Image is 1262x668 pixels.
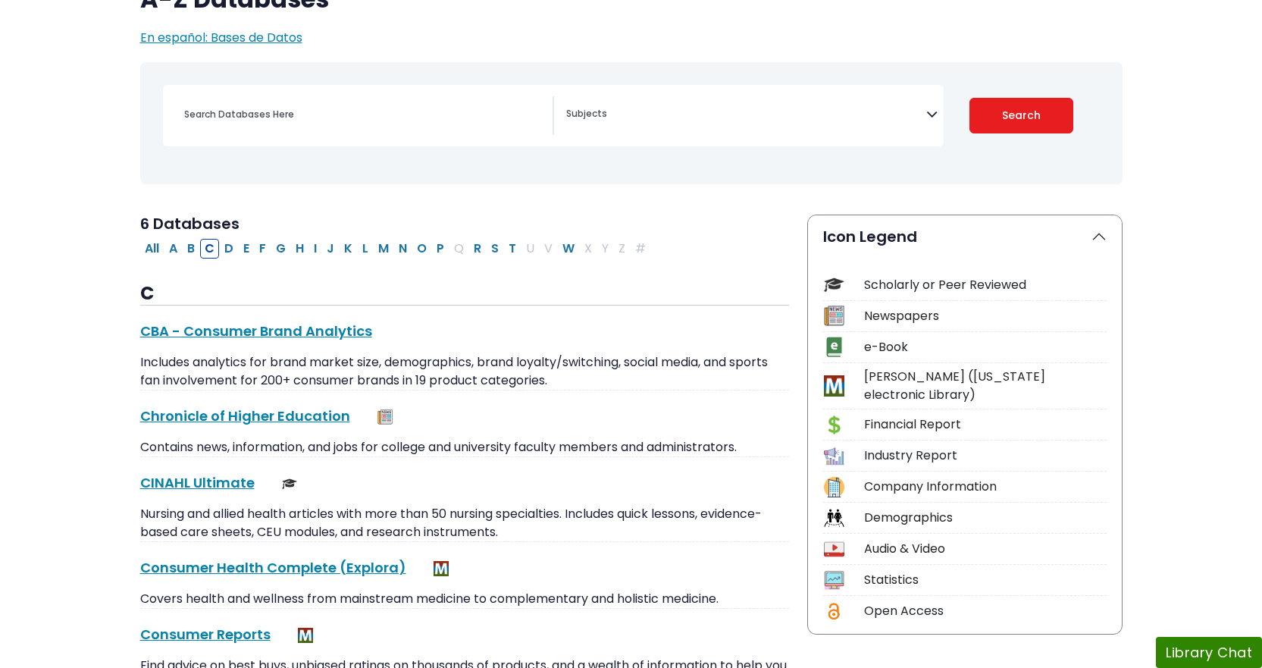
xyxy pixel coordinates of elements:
[255,239,271,259] button: Filter Results F
[340,239,357,259] button: Filter Results K
[175,103,553,125] input: Search database by title or keyword
[504,239,521,259] button: Filter Results T
[864,509,1107,527] div: Demographics
[864,368,1107,404] div: [PERSON_NAME] ([US_STATE] electronic Library)
[824,508,844,528] img: Icon Demographics
[183,239,199,259] button: Filter Results B
[825,601,844,622] img: Icon Open Access
[558,239,579,259] button: Filter Results W
[377,409,393,425] img: Newspapers
[394,239,412,259] button: Filter Results N
[824,570,844,591] img: Icon Statistics
[1156,637,1262,668] button: Library Chat
[140,438,789,456] p: Contains news, information, and jobs for college and university faculty members and administrators.
[140,505,789,541] p: Nursing and allied health articles with more than 50 nursing specialties. Includes quick lessons,...
[824,337,844,357] img: Icon e-Book
[200,239,219,259] button: Filter Results C
[469,239,486,259] button: Filter Results R
[271,239,290,259] button: Filter Results G
[864,338,1107,356] div: e-Book
[140,625,271,644] a: Consumer Reports
[220,239,238,259] button: Filter Results D
[432,239,449,259] button: Filter Results P
[864,307,1107,325] div: Newspapers
[487,239,503,259] button: Filter Results S
[824,375,844,396] img: Icon MeL (Michigan electronic Library)
[864,540,1107,558] div: Audio & Video
[140,29,302,46] a: En español: Bases de Datos
[864,571,1107,589] div: Statistics
[864,416,1107,434] div: Financial Report
[808,215,1122,258] button: Icon Legend
[358,239,373,259] button: Filter Results L
[824,415,844,435] img: Icon Financial Report
[140,558,406,577] a: Consumer Health Complete (Explora)
[824,539,844,560] img: Icon Audio & Video
[140,239,652,256] div: Alpha-list to filter by first letter of database name
[374,239,393,259] button: Filter Results M
[412,239,431,259] button: Filter Results O
[140,590,789,608] p: Covers health and wellness from mainstream medicine to complementary and holistic medicine.
[140,62,1123,184] nav: Search filters
[140,321,372,340] a: CBA - Consumer Brand Analytics
[566,109,926,121] textarea: Search
[434,561,449,576] img: MeL (Michigan electronic Library)
[298,628,313,643] img: MeL (Michigan electronic Library)
[164,239,182,259] button: Filter Results A
[140,283,789,306] h3: C
[969,98,1073,133] button: Submit for Search Results
[140,239,164,259] button: All
[864,276,1107,294] div: Scholarly or Peer Reviewed
[824,477,844,497] img: Icon Company Information
[140,353,789,390] p: Includes analytics for brand market size, demographics, brand loyalty/switching, social media, an...
[824,274,844,295] img: Icon Scholarly or Peer Reviewed
[140,406,350,425] a: Chronicle of Higher Education
[824,446,844,466] img: Icon Industry Report
[140,213,240,234] span: 6 Databases
[239,239,254,259] button: Filter Results E
[322,239,339,259] button: Filter Results J
[864,447,1107,465] div: Industry Report
[864,602,1107,620] div: Open Access
[291,239,308,259] button: Filter Results H
[309,239,321,259] button: Filter Results I
[140,473,255,492] a: CINAHL Ultimate
[864,478,1107,496] div: Company Information
[282,476,297,491] img: Scholarly or Peer Reviewed
[824,306,844,326] img: Icon Newspapers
